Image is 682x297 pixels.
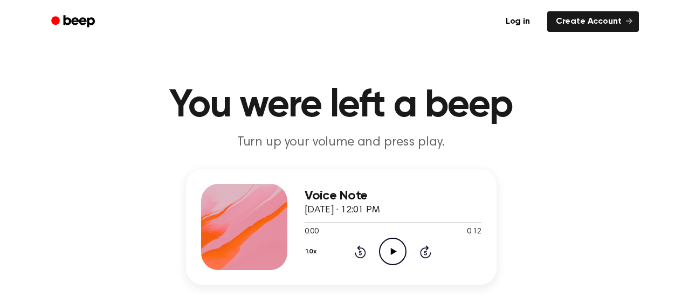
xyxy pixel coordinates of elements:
button: 1.0x [305,243,321,261]
h3: Voice Note [305,189,481,203]
p: Turn up your volume and press play. [134,134,548,151]
a: Beep [44,11,105,32]
span: 0:12 [467,226,481,238]
a: Create Account [547,11,639,32]
span: [DATE] · 12:01 PM [305,205,380,215]
span: 0:00 [305,226,319,238]
a: Log in [495,9,541,34]
h1: You were left a beep [65,86,617,125]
